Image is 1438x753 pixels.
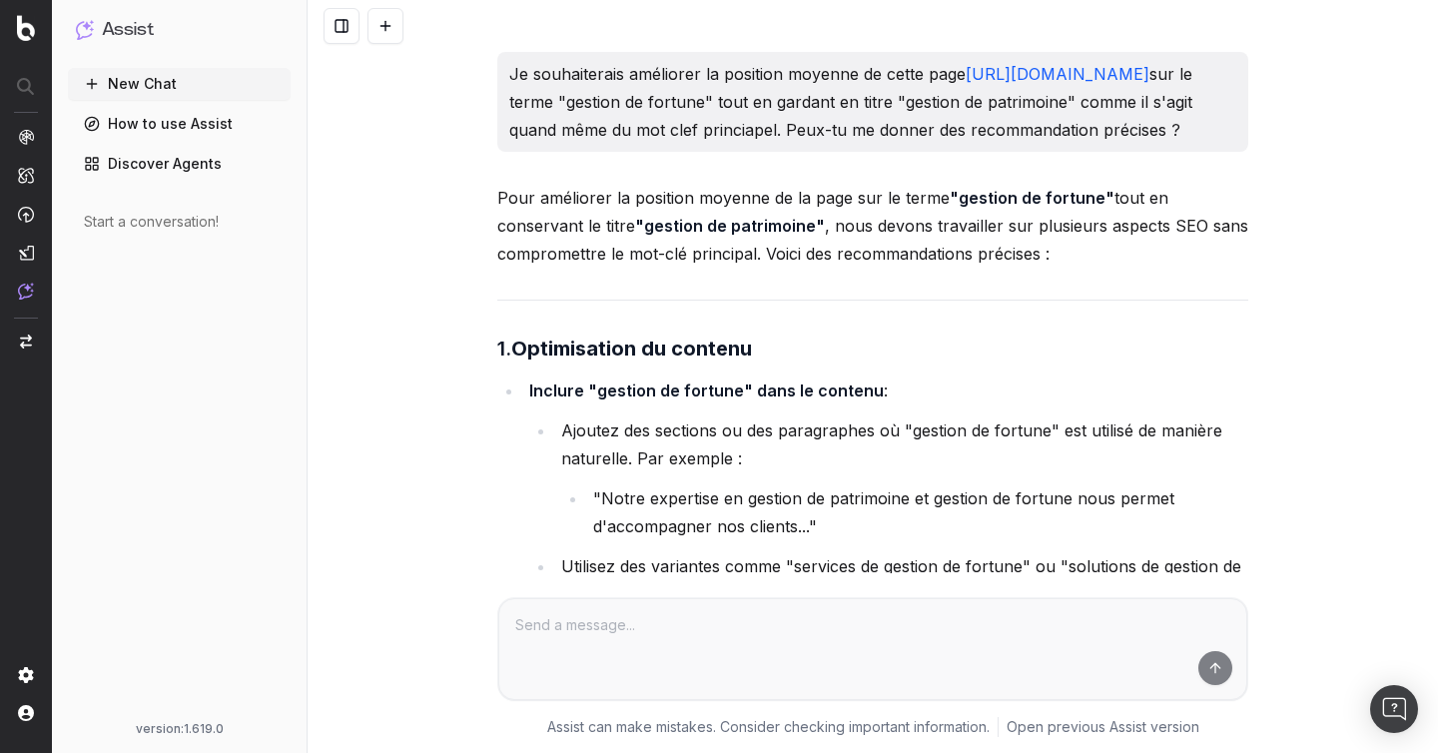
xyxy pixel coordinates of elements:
[950,188,1114,208] strong: "gestion de fortune"
[18,129,34,145] img: Analytics
[68,68,291,100] button: New Chat
[17,15,35,41] img: Botify logo
[18,705,34,721] img: My account
[966,64,1149,84] a: [URL][DOMAIN_NAME]
[635,216,825,236] strong: "gestion de patrimoine"
[84,212,275,232] div: Start a conversation!
[76,16,283,44] button: Assist
[497,333,1248,365] h3: 1.
[587,484,1248,540] li: "Notre expertise en gestion de patrimoine et gestion de fortune nous permet d'accompagner nos cli...
[76,20,94,39] img: Assist
[102,16,154,44] h1: Assist
[497,184,1248,268] p: Pour améliorer la position moyenne de la page sur le terme tout en conservant le titre , nous dev...
[18,245,34,261] img: Studio
[555,416,1248,540] li: Ajoutez des sections ou des paragraphes où "gestion de fortune" est utilisé de manière naturelle....
[529,380,884,400] strong: Inclure "gestion de fortune" dans le contenu
[20,335,32,349] img: Switch project
[511,337,752,361] strong: Optimisation du contenu
[76,721,283,737] div: version: 1.619.0
[68,108,291,140] a: How to use Assist
[509,60,1236,144] p: Je souhaiterais améliorer la position moyenne de cette page sur le terme "gestion de fortune" tou...
[18,283,34,300] img: Assist
[18,167,34,184] img: Intelligence
[1007,717,1199,737] a: Open previous Assist version
[68,148,291,180] a: Discover Agents
[547,717,990,737] p: Assist can make mistakes. Consider checking important information.
[18,667,34,683] img: Setting
[555,552,1248,608] li: Utilisez des variantes comme "services de gestion de fortune" ou "solutions de gestion de fortune".
[523,376,1248,608] li: :
[1370,685,1418,733] div: Open Intercom Messenger
[18,206,34,223] img: Activation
